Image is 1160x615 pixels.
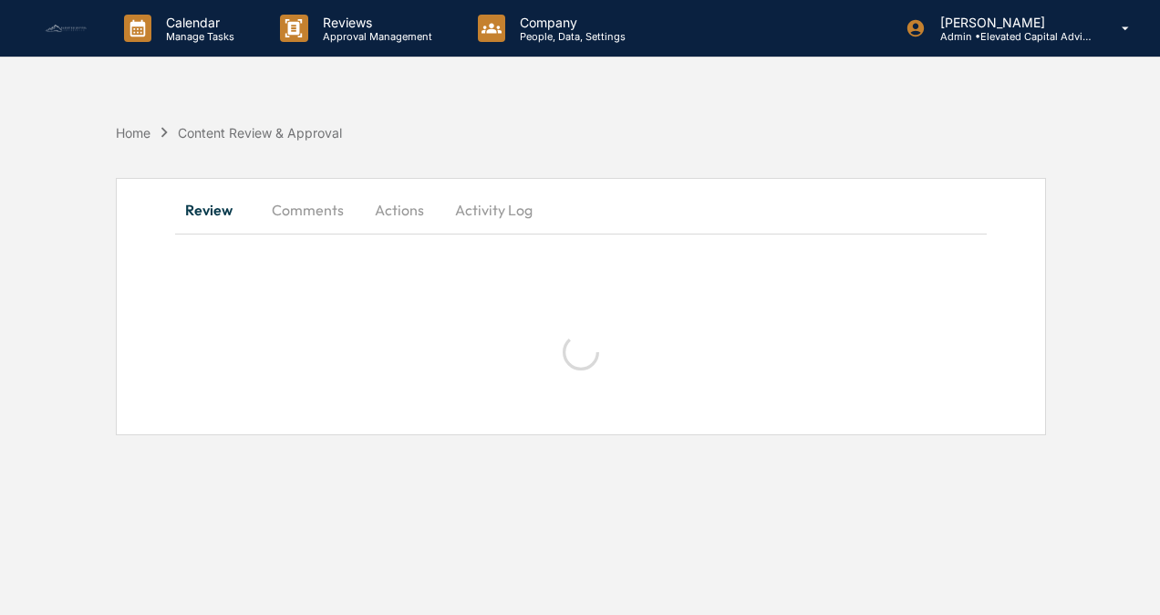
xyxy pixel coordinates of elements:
p: [PERSON_NAME] [926,15,1095,30]
p: Admin • Elevated Capital Advisors [926,30,1095,43]
p: Calendar [151,15,243,30]
p: Approval Management [308,30,441,43]
p: Manage Tasks [151,30,243,43]
div: Home [116,125,150,141]
p: Company [505,15,635,30]
div: secondary tabs example [175,188,987,232]
button: Comments [257,188,358,232]
img: logo [44,24,88,34]
button: Review [175,188,257,232]
button: Activity Log [440,188,547,232]
button: Actions [358,188,440,232]
div: Content Review & Approval [178,125,342,141]
p: People, Data, Settings [505,30,635,43]
p: Reviews [308,15,441,30]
